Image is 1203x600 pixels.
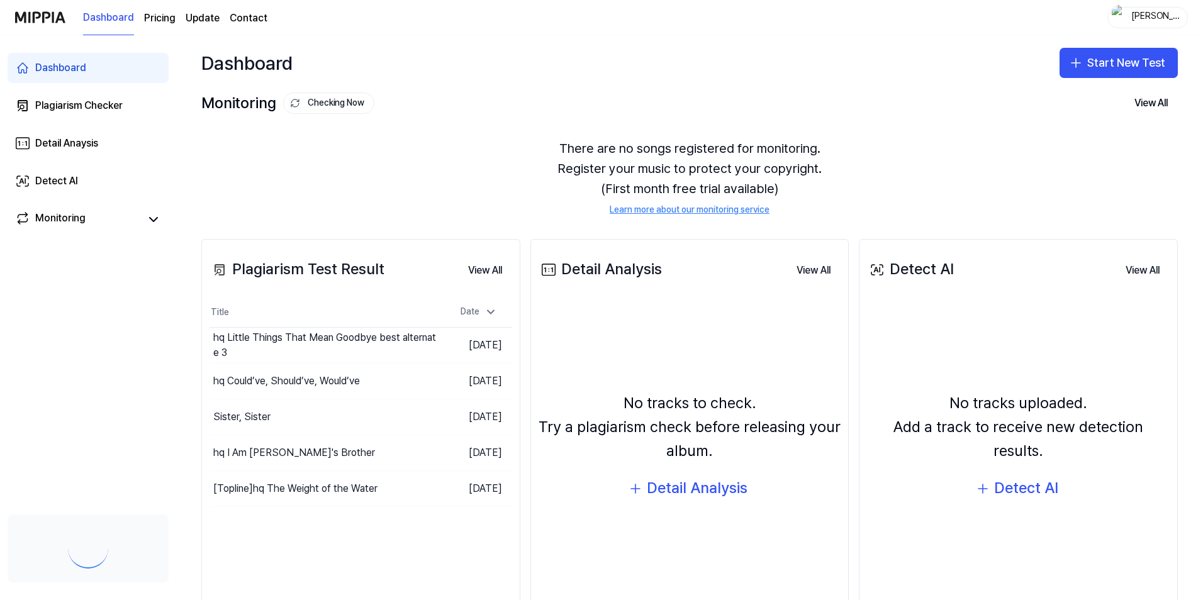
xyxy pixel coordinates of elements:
[186,11,220,26] a: Update
[213,330,437,360] div: hq Little Things That Mean Goodbye best alternate 3
[539,257,662,281] div: Detail Analysis
[210,297,437,328] th: Title
[201,91,374,115] div: Monitoring
[230,11,267,26] a: Contact
[283,92,374,114] button: Checking Now
[458,258,512,283] button: View All
[1124,91,1178,116] button: View All
[213,481,378,496] div: [Topline] hq The Weight of the Water
[437,435,512,471] td: [DATE]
[201,48,293,78] div: Dashboard
[437,399,512,435] td: [DATE]
[8,53,169,83] a: Dashboard
[1060,48,1178,78] button: Start New Test
[1131,10,1180,24] div: [PERSON_NAME]
[867,257,954,281] div: Detect AI
[539,391,841,464] div: No tracks to check. Try a plagiarism check before releasing your album.
[1116,258,1170,283] button: View All
[210,257,384,281] div: Plagiarism Test Result
[213,445,375,460] div: hq I Am [PERSON_NAME]'s Brother
[201,123,1178,231] div: There are no songs registered for monitoring. Register your music to protect your copyright. (Fir...
[144,11,176,26] a: Pricing
[610,204,769,216] a: Learn more about our monitoring service
[437,471,512,507] td: [DATE]
[35,60,86,75] div: Dashboard
[35,211,86,228] div: Monitoring
[8,128,169,158] a: Detail Anaysis
[786,258,841,283] button: View All
[437,328,512,364] td: [DATE]
[647,476,747,500] div: Detail Analysis
[213,409,271,425] div: Sister, Sister
[8,91,169,121] a: Plagiarism Checker
[35,136,98,151] div: Detail Anaysis
[786,257,841,283] a: View All
[458,257,512,283] a: View All
[456,302,502,322] div: Date
[8,166,169,196] a: Detect AI
[213,374,360,389] div: hq Could’ve, Should’ve, Would’ve
[994,476,1058,500] div: Detect AI
[35,174,78,189] div: Detect AI
[35,98,123,113] div: Plagiarism Checker
[437,364,512,399] td: [DATE]
[15,211,141,228] a: Monitoring
[867,391,1170,464] div: No tracks uploaded. Add a track to receive new detection results.
[83,1,134,35] a: Dashboard
[1112,5,1127,30] img: profile
[1116,257,1170,283] a: View All
[966,474,1071,504] button: Detect AI
[1107,7,1188,28] button: profile[PERSON_NAME]
[619,474,760,504] button: Detail Analysis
